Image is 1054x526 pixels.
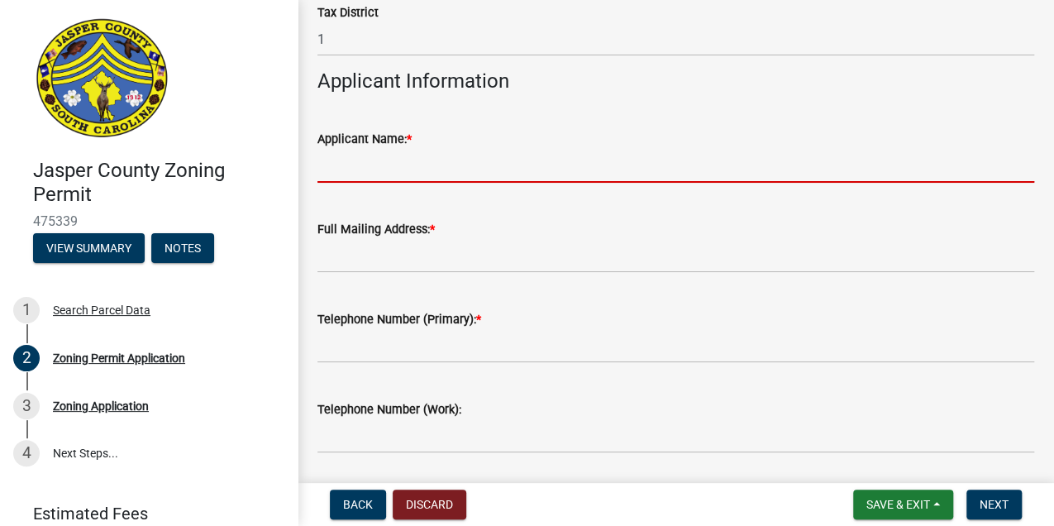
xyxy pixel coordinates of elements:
[13,440,40,466] div: 4
[393,490,466,519] button: Discard
[853,490,953,519] button: Save & Exit
[13,393,40,419] div: 3
[317,134,412,146] label: Applicant Name:
[151,242,214,256] wm-modal-confirm: Notes
[866,498,930,511] span: Save & Exit
[151,233,214,263] button: Notes
[317,224,435,236] label: Full Mailing Address:
[343,498,373,511] span: Back
[53,304,150,316] div: Search Parcel Data
[33,17,171,141] img: Jasper County, South Carolina
[317,69,1034,93] h4: Applicant Information
[53,400,149,412] div: Zoning Application
[317,314,481,326] label: Telephone Number (Primary):
[33,242,145,256] wm-modal-confirm: Summary
[33,159,284,207] h4: Jasper County Zoning Permit
[317,7,379,19] label: Tax District
[966,490,1022,519] button: Next
[330,490,386,519] button: Back
[53,352,185,364] div: Zoning Permit Application
[33,213,265,229] span: 475339
[33,233,145,263] button: View Summary
[317,404,461,416] label: Telephone Number (Work):
[980,498,1009,511] span: Next
[13,297,40,323] div: 1
[13,345,40,371] div: 2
